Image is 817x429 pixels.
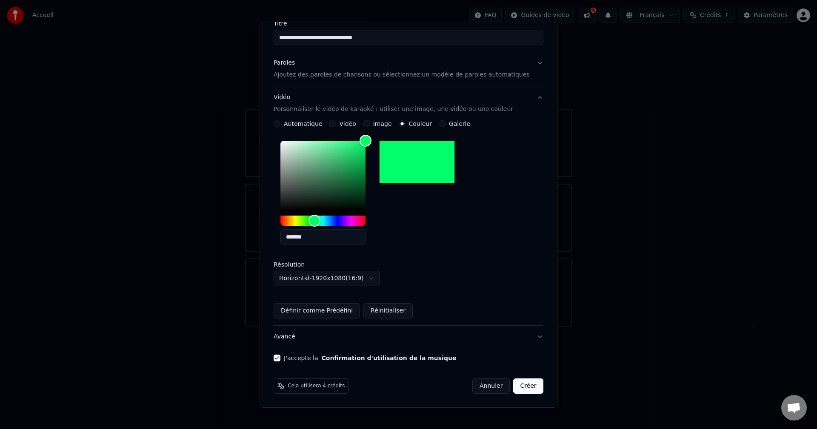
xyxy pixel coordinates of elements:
label: Galerie [449,121,470,127]
p: Personnaliser le vidéo de karaoké : utiliser une image, une vidéo ou une couleur [274,105,513,114]
label: Image [373,121,392,127]
div: Paroles [274,59,295,67]
label: Titre [274,20,543,26]
span: Cela utilisera 4 crédits [288,383,345,389]
button: Créer [514,378,543,394]
button: VidéoPersonnaliser le vidéo de karaoké : utiliser une image, une vidéo ou une couleur [274,86,543,120]
button: J'accepte la [322,355,457,361]
label: Couleur [409,121,432,127]
button: ParolesAjoutez des paroles de chansons ou sélectionnez un modèle de paroles automatiques [274,52,543,86]
div: Vidéo [274,93,513,114]
div: Hue [280,216,366,226]
button: Avancé [274,326,543,348]
button: Réinitialiser [363,303,413,318]
div: VidéoPersonnaliser le vidéo de karaoké : utiliser une image, une vidéo ou une couleur [274,120,543,325]
div: Color [280,141,366,210]
label: J'accepte la [284,355,456,361]
button: Annuler [472,378,510,394]
p: Ajoutez des paroles de chansons ou sélectionnez un modèle de paroles automatiques [274,71,530,79]
label: Automatique [284,121,322,127]
button: Définir comme Prédéfini [274,303,360,318]
label: Résolution [274,261,359,267]
label: Vidéo [340,121,356,127]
